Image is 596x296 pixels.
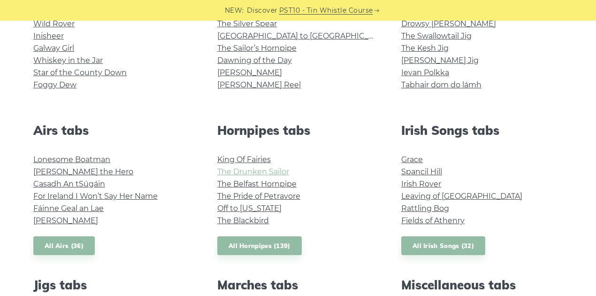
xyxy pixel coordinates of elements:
[401,31,472,40] a: The Swallowtail Jig
[217,204,282,213] a: Off to [US_STATE]
[33,192,158,201] a: For Ireland I Won’t Say Her Name
[401,278,563,292] h2: Miscellaneous tabs
[217,278,379,292] h2: Marches tabs
[401,56,479,65] a: [PERSON_NAME] Jig
[217,19,277,28] a: The Silver Spear
[33,123,195,138] h2: Airs tabs
[33,56,103,65] a: Whiskey in the Jar
[217,179,297,188] a: The Belfast Hornpipe
[33,216,98,225] a: [PERSON_NAME]
[33,19,75,28] a: Wild Rover
[401,204,449,213] a: Rattling Bog
[217,167,289,176] a: The Drunken Sailor
[247,5,278,16] span: Discover
[33,44,74,53] a: Galway Girl
[33,31,64,40] a: Inisheer
[217,80,301,89] a: [PERSON_NAME] Reel
[217,123,379,138] h2: Hornpipes tabs
[33,155,110,164] a: Lonesome Boatman
[217,44,297,53] a: The Sailor’s Hornpipe
[33,167,133,176] a: [PERSON_NAME] the Hero
[217,68,282,77] a: [PERSON_NAME]
[401,155,423,164] a: Grace
[217,56,292,65] a: Dawning of the Day
[401,216,465,225] a: Fields of Athenry
[401,236,485,256] a: All Irish Songs (32)
[33,204,104,213] a: Fáinne Geal an Lae
[33,179,105,188] a: Casadh An tSúgáin
[401,19,496,28] a: Drowsy [PERSON_NAME]
[401,123,563,138] h2: Irish Songs tabs
[33,68,127,77] a: Star of the County Down
[401,44,449,53] a: The Kesh Jig
[217,236,302,256] a: All Hornpipes (139)
[401,68,449,77] a: Ievan Polkka
[401,179,441,188] a: Irish Rover
[33,278,195,292] h2: Jigs tabs
[279,5,373,16] a: PST10 - Tin Whistle Course
[217,192,300,201] a: The Pride of Petravore
[401,192,522,201] a: Leaving of [GEOGRAPHIC_DATA]
[33,236,95,256] a: All Airs (36)
[217,31,390,40] a: [GEOGRAPHIC_DATA] to [GEOGRAPHIC_DATA]
[33,80,76,89] a: Foggy Dew
[217,155,271,164] a: King Of Fairies
[225,5,244,16] span: NEW:
[217,216,269,225] a: The Blackbird
[401,167,442,176] a: Spancil Hill
[401,80,481,89] a: Tabhair dom do lámh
